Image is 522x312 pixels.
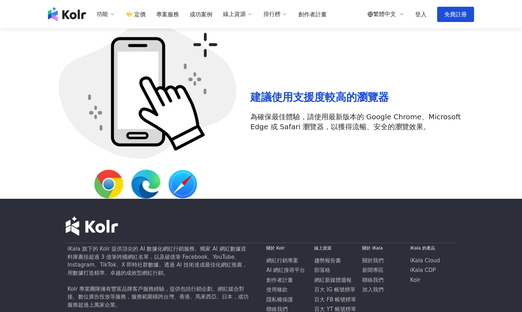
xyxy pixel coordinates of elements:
a: 百大 IG 帳號榜單 [314,286,355,293]
span: 定價 [134,11,146,18]
h5: 關於 iKala [362,245,407,252]
div: 功能 [97,11,115,17]
a: 定價 [126,10,146,18]
a: 網紅行銷專案 [266,257,298,264]
a: 百大 FB 帳號榜單 [314,296,356,303]
a: iKala Cloud [410,257,440,264]
h5: 線上資源 [314,245,359,252]
a: 創作者計畫 [266,277,293,283]
a: iKala CDP [410,267,436,273]
a: 專案服務 [156,11,179,18]
h5: iKala 的產品 [410,245,455,252]
h5: 關於 Kolr [266,245,311,252]
span: 為確保最佳體驗，請使用最新版本的 Google Chrome、Microsoft Edge 或 Safari 瀏覽器，以獲得流暢、安全的瀏覽效果。 [250,112,463,132]
a: 使用條款 [266,286,288,293]
a: 隱私權保護 [266,296,293,303]
a: 成功案例 [190,11,212,18]
a: Kolr [410,277,420,283]
span: 繁體中文 [373,10,396,18]
a: 網紅新媒體週報 [314,277,352,283]
a: 免費註冊 [437,7,474,22]
a: AI 網紅搜尋平台 [266,267,305,273]
div: 線上資源 [223,11,253,17]
img: Kolr Logo [66,217,118,236]
span: 建議使用支援度較高的瀏覽器 [250,90,463,105]
a: 趨勢報告書 [314,257,341,264]
a: 聯絡我們 [362,277,384,283]
a: 關於我們 [362,257,384,264]
a: 創作者計畫 [298,11,327,18]
a: 加入我們 [362,286,384,293]
img: logo [48,7,86,21]
a: 新聞專區 [362,267,384,273]
div: 排行榜 [263,11,288,17]
a: 部落格 [314,267,330,273]
img: unsupported-browser [59,23,236,199]
a: 登入 [415,11,426,18]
